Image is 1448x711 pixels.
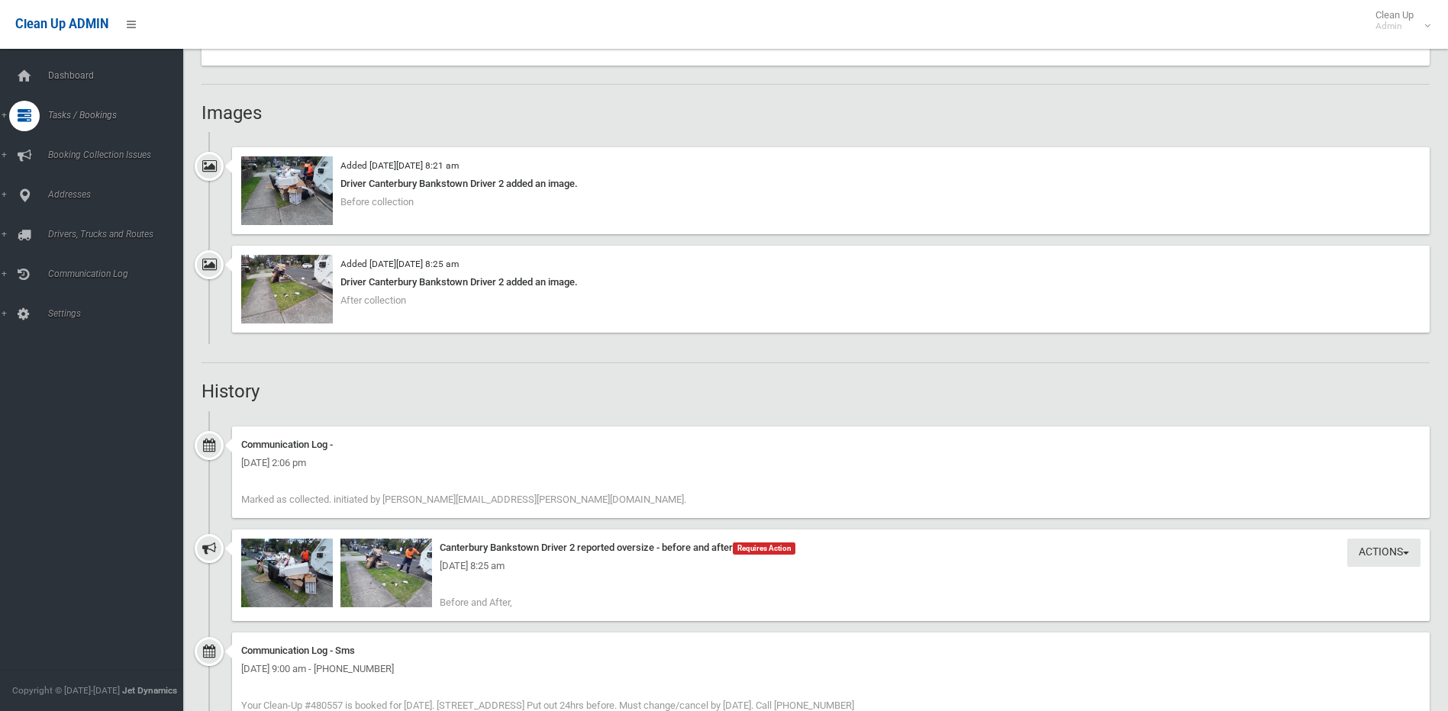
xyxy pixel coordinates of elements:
span: Clean Up [1368,9,1429,32]
h2: History [202,381,1430,401]
small: Admin [1375,21,1414,32]
span: Communication Log [44,269,195,279]
small: Added [DATE][DATE] 8:25 am [340,259,459,269]
div: Canterbury Bankstown Driver 2 reported oversize - before and after [241,539,1421,557]
img: 2025-09-2908.25.155043802512158659498.jpg [340,539,432,607]
span: Before collection [340,196,414,208]
span: Drivers, Trucks and Routes [44,229,195,240]
span: Copyright © [DATE]-[DATE] [12,685,120,696]
div: Driver Canterbury Bankstown Driver 2 added an image. [241,175,1421,193]
div: [DATE] 8:25 am [241,557,1421,575]
span: After collection [340,294,406,306]
span: Clean Up ADMIN [15,17,108,31]
div: Communication Log - [241,436,1421,454]
span: Your Clean-Up #480557 is booked for [DATE]. [STREET_ADDRESS] Put out 24hrs before. Must change/ca... [241,700,854,711]
strong: Jet Dynamics [122,685,177,696]
span: Booking Collection Issues [44,150,195,160]
span: Requires Action [733,542,795,555]
h2: Images [202,103,1430,123]
span: Addresses [44,189,195,200]
div: Driver Canterbury Bankstown Driver 2 added an image. [241,273,1421,291]
span: Marked as collected. initiated by [PERSON_NAME][EMAIL_ADDRESS][PERSON_NAME][DOMAIN_NAME]. [241,494,686,505]
div: [DATE] 2:06 pm [241,454,1421,472]
img: 2025-09-2908.25.287295981785699233767.jpg [241,255,333,323]
span: Before and After, [440,597,512,608]
img: 2025-09-2908.21.05581695205754791227.jpg [241,156,333,225]
span: Tasks / Bookings [44,110,195,121]
div: [DATE] 9:00 am - [PHONE_NUMBER] [241,660,1421,678]
button: Actions [1347,539,1421,567]
div: Communication Log - Sms [241,642,1421,660]
img: 2025-09-2908.21.232093733966286360320.jpg [241,539,333,607]
span: Dashboard [44,70,195,81]
span: Settings [44,308,195,319]
small: Added [DATE][DATE] 8:21 am [340,160,459,171]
